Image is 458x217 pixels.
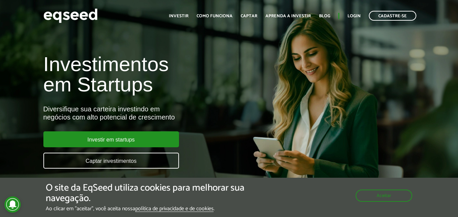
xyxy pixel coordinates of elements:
[356,190,412,202] button: Aceitar
[347,14,361,18] a: Login
[197,14,233,18] a: Como funciona
[265,14,311,18] a: Aprenda a investir
[319,14,330,18] a: Blog
[43,131,179,147] a: Investir em startups
[46,205,265,212] p: Ao clicar em "aceitar", você aceita nossa .
[169,14,188,18] a: Investir
[241,14,257,18] a: Captar
[43,7,98,25] img: EqSeed
[369,11,416,21] a: Cadastre-se
[43,153,179,169] a: Captar investimentos
[135,206,214,212] a: política de privacidade e de cookies
[43,54,262,95] h1: Investimentos em Startups
[43,105,262,121] div: Diversifique sua carteira investindo em negócios com alto potencial de crescimento
[46,183,265,204] h5: O site da EqSeed utiliza cookies para melhorar sua navegação.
